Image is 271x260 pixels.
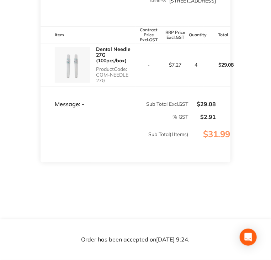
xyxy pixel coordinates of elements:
[189,129,230,154] p: $31.99
[189,62,203,68] p: 4
[204,56,233,73] p: $29.08
[41,131,188,151] p: Sub Total ( 1 Items)
[240,229,257,246] div: Open Intercom Messenger
[189,114,216,120] p: $2.91
[96,66,135,83] p: Product Code: COM-NEEDLE 27G
[136,101,188,107] p: Sub Total Excl. GST
[81,236,190,243] p: Order has been accepted on [DATE] 9:24 .
[41,26,135,43] th: Item
[135,26,162,43] th: Contract Price Excl. GST
[55,47,90,83] img: a2wzZzBxag
[41,87,135,108] td: Message: -
[204,26,230,43] th: Total
[188,26,204,43] th: Quantity
[136,62,162,68] p: -
[41,114,188,120] p: % GST
[96,46,131,64] a: Dental Needle 27G (100pcs/box)
[162,26,189,43] th: RRP Price Excl. GST
[189,101,216,107] p: $29.08
[163,62,188,68] p: $7.27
